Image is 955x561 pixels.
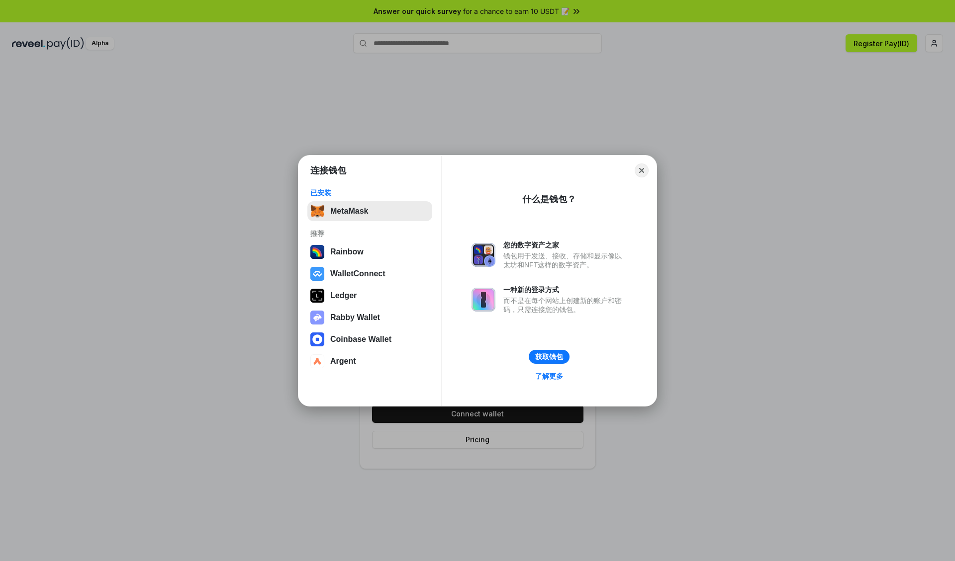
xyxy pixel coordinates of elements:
[535,352,563,361] div: 获取钱包
[330,313,380,322] div: Rabby Wallet
[330,247,364,256] div: Rainbow
[330,357,356,366] div: Argent
[503,285,627,294] div: 一种新的登录方式
[635,163,649,177] button: Close
[472,243,495,267] img: svg+xml,%3Csvg%20xmlns%3D%22http%3A%2F%2Fwww.w3.org%2F2000%2Fsvg%22%20fill%3D%22none%22%20viewBox...
[307,308,432,327] button: Rabby Wallet
[503,240,627,249] div: 您的数字资产之家
[307,242,432,262] button: Rainbow
[529,350,570,364] button: 获取钱包
[529,370,569,383] a: 了解更多
[330,207,368,216] div: MetaMask
[310,311,324,324] img: svg+xml,%3Csvg%20xmlns%3D%22http%3A%2F%2Fwww.w3.org%2F2000%2Fsvg%22%20fill%3D%22none%22%20viewBox...
[310,245,324,259] img: svg+xml,%3Csvg%20width%3D%22120%22%20height%3D%22120%22%20viewBox%3D%220%200%20120%20120%22%20fil...
[307,351,432,371] button: Argent
[522,193,576,205] div: 什么是钱包？
[310,332,324,346] img: svg+xml,%3Csvg%20width%3D%2228%22%20height%3D%2228%22%20viewBox%3D%220%200%2028%2028%22%20fill%3D...
[307,201,432,221] button: MetaMask
[310,354,324,368] img: svg+xml,%3Csvg%20width%3D%2228%22%20height%3D%2228%22%20viewBox%3D%220%200%2028%2028%22%20fill%3D...
[310,164,346,176] h1: 连接钱包
[330,291,357,300] div: Ledger
[503,251,627,269] div: 钱包用于发送、接收、存储和显示像以太坊和NFT这样的数字资产。
[310,188,429,197] div: 已安装
[503,296,627,314] div: 而不是在每个网站上创建新的账户和密码，只需连接您的钱包。
[472,288,495,312] img: svg+xml,%3Csvg%20xmlns%3D%22http%3A%2F%2Fwww.w3.org%2F2000%2Fsvg%22%20fill%3D%22none%22%20viewBox...
[330,335,391,344] div: Coinbase Wallet
[310,229,429,238] div: 推荐
[310,204,324,218] img: svg+xml,%3Csvg%20fill%3D%22none%22%20height%3D%2233%22%20viewBox%3D%220%200%2035%2033%22%20width%...
[310,289,324,303] img: svg+xml,%3Csvg%20xmlns%3D%22http%3A%2F%2Fwww.w3.org%2F2000%2Fsvg%22%20width%3D%2228%22%20height%3...
[310,267,324,281] img: svg+xml,%3Csvg%20width%3D%2228%22%20height%3D%2228%22%20viewBox%3D%220%200%2028%2028%22%20fill%3D...
[307,329,432,349] button: Coinbase Wallet
[330,269,385,278] div: WalletConnect
[535,372,563,381] div: 了解更多
[307,286,432,306] button: Ledger
[307,264,432,284] button: WalletConnect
